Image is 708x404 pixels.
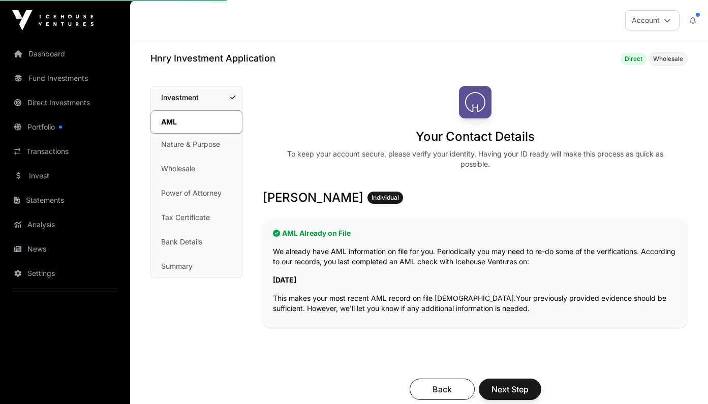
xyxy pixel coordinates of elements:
[491,383,529,395] span: Next Step
[273,293,678,314] p: This makes your most recent AML record on file [DEMOGRAPHIC_DATA].
[151,231,242,253] a: Bank Details
[625,55,642,63] span: Direct
[12,10,94,30] img: Icehouse Ventures Logo
[8,43,122,65] a: Dashboard
[8,189,122,211] a: Statements
[280,149,670,169] div: To keep your account secure, please verify your identity. Having your ID ready will make this pro...
[151,206,242,229] a: Tax Certificate
[657,355,708,404] iframe: Chat Widget
[625,10,680,30] button: Account
[653,55,683,63] span: Wholesale
[151,133,242,156] a: Nature & Purpose
[273,275,678,285] p: [DATE]
[410,379,475,400] button: Back
[8,262,122,285] a: Settings
[8,213,122,236] a: Analysis
[263,190,688,206] h3: [PERSON_NAME]
[8,165,122,187] a: Invest
[151,86,242,109] a: Investment
[8,116,122,138] a: Portfolio
[8,91,122,114] a: Direct Investments
[372,194,399,202] span: Individual
[422,383,462,395] span: Back
[150,110,242,134] a: AML
[273,246,678,267] p: We already have AML information on file for you. Periodically you may need to re-do some of the v...
[416,129,535,145] h1: Your Contact Details
[273,228,678,238] h2: AML Already on File
[8,67,122,89] a: Fund Investments
[151,158,242,180] a: Wholesale
[479,379,541,400] button: Next Step
[151,182,242,204] a: Power of Attorney
[8,238,122,260] a: News
[459,86,491,118] img: Hnry
[150,51,275,66] h1: Hnry Investment Application
[151,255,242,277] a: Summary
[8,140,122,163] a: Transactions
